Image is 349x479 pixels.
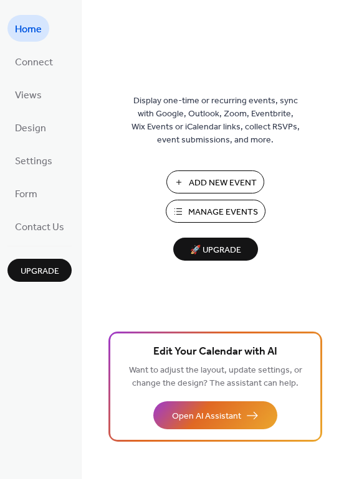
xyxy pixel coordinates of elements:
[173,238,258,261] button: 🚀 Upgrade
[15,152,52,171] span: Settings
[189,177,257,190] span: Add New Event
[15,20,42,39] span: Home
[166,170,264,193] button: Add New Event
[15,218,64,237] span: Contact Us
[15,53,53,72] span: Connect
[7,114,54,141] a: Design
[15,86,42,105] span: Views
[7,15,49,42] a: Home
[172,410,241,423] span: Open AI Assistant
[7,180,45,207] a: Form
[153,343,277,361] span: Edit Your Calendar with AI
[7,147,60,174] a: Settings
[131,95,300,147] span: Display one-time or recurring events, sync with Google, Outlook, Zoom, Eventbrite, Wix Events or ...
[15,185,37,204] span: Form
[21,265,59,278] span: Upgrade
[181,242,251,259] span: 🚀 Upgrade
[7,81,49,108] a: Views
[166,200,265,223] button: Manage Events
[153,401,277,429] button: Open AI Assistant
[129,362,302,392] span: Want to adjust the layout, update settings, or change the design? The assistant can help.
[7,259,72,282] button: Upgrade
[15,119,46,138] span: Design
[188,206,258,219] span: Manage Events
[7,48,60,75] a: Connect
[7,213,72,240] a: Contact Us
